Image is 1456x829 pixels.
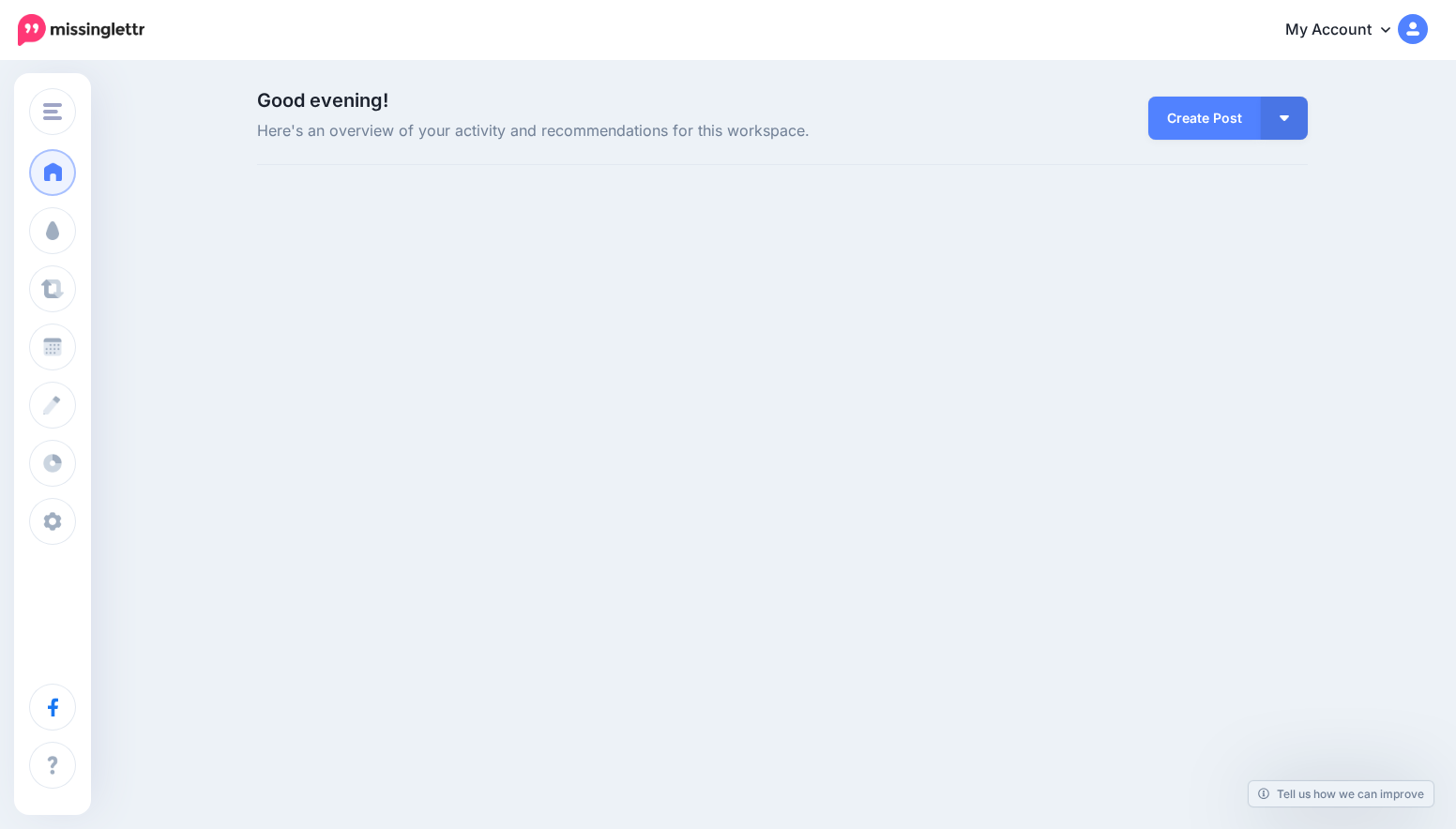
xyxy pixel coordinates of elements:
[257,89,388,112] span: Good evening!
[1280,115,1289,121] img: arrow-down-white.png
[43,103,62,120] img: menu.png
[257,119,948,143] span: Here's an overview of your activity and recommendations for this workspace.
[1266,8,1428,53] a: My Account
[18,14,144,46] img: Missinglettr
[1148,97,1261,140] a: Create Post
[1249,781,1433,806] a: Tell us how we can improve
